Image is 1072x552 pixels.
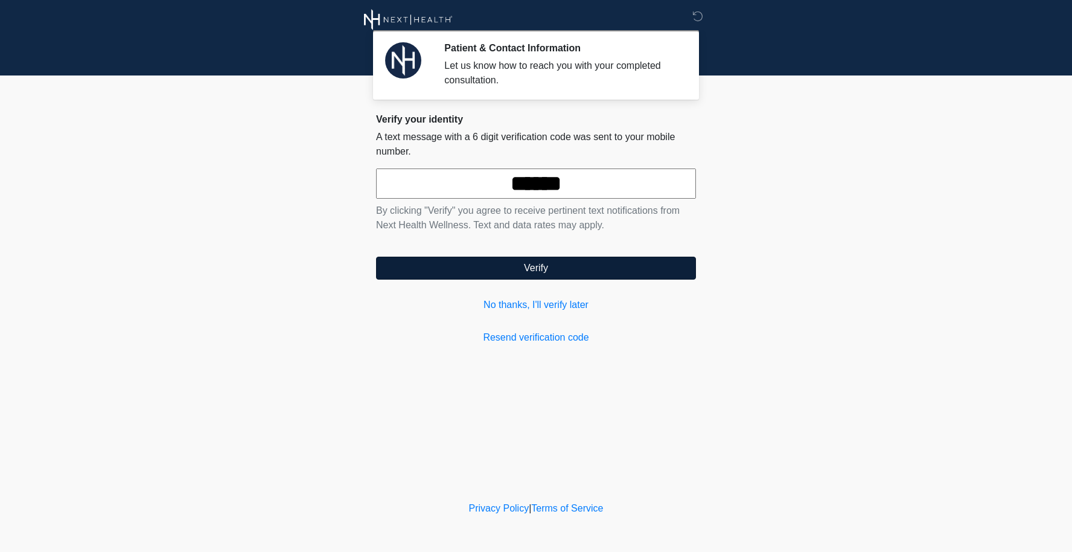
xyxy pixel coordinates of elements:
button: Verify [376,257,696,280]
img: Next Health Wellness Logo [364,9,453,30]
a: Resend verification code [376,330,696,345]
div: Let us know how to reach you with your completed consultation. [444,59,678,88]
p: By clicking "Verify" you agree to receive pertinent text notifications from Next Health Wellness.... [376,204,696,233]
a: Privacy Policy [469,503,529,513]
a: No thanks, I'll verify later [376,298,696,312]
h2: Patient & Contact Information [444,42,678,54]
img: Agent Avatar [385,42,421,79]
p: A text message with a 6 digit verification code was sent to your mobile number. [376,130,696,159]
a: | [529,503,531,513]
h2: Verify your identity [376,114,696,125]
a: Terms of Service [531,503,603,513]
